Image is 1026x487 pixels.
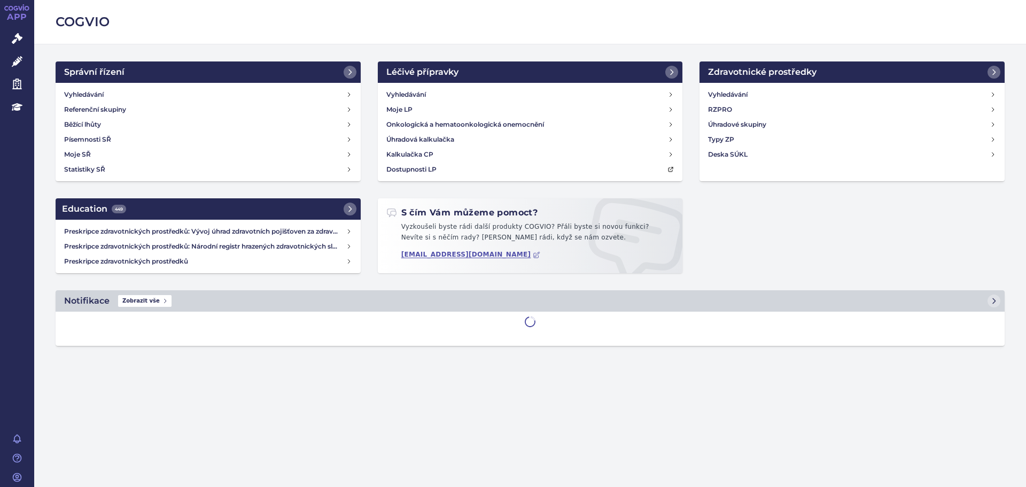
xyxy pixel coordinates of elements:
[60,132,356,147] a: Písemnosti SŘ
[56,290,1005,312] a: NotifikaceZobrazit vše
[386,222,674,247] p: Vyzkoušeli byste rádi další produkty COGVIO? Přáli byste si novou funkci? Nevíte si s něčím rady?...
[56,198,361,220] a: Education449
[708,134,734,145] h4: Typy ZP
[60,254,356,269] a: Preskripce zdravotnických prostředků
[118,295,172,307] span: Zobrazit vše
[708,149,748,160] h4: Deska SÚKL
[64,149,91,160] h4: Moje SŘ
[60,102,356,117] a: Referenční skupiny
[64,66,125,79] h2: Správní řízení
[386,66,458,79] h2: Léčivé přípravky
[386,119,544,130] h4: Onkologická a hematoonkologická onemocnění
[708,66,817,79] h2: Zdravotnické prostředky
[386,104,413,115] h4: Moje LP
[64,119,101,130] h4: Běžící lhůty
[60,147,356,162] a: Moje SŘ
[112,205,126,213] span: 449
[708,89,748,100] h4: Vyhledávání
[64,226,346,237] h4: Preskripce zdravotnických prostředků: Vývoj úhrad zdravotních pojišťoven za zdravotnické prostředky
[64,104,126,115] h4: Referenční skupiny
[382,162,679,177] a: Dostupnosti LP
[386,134,454,145] h4: Úhradová kalkulačka
[56,61,361,83] a: Správní řízení
[64,134,111,145] h4: Písemnosti SŘ
[382,147,679,162] a: Kalkulačka CP
[401,251,541,259] a: [EMAIL_ADDRESS][DOMAIN_NAME]
[60,87,356,102] a: Vyhledávání
[60,239,356,254] a: Preskripce zdravotnických prostředků: Národní registr hrazených zdravotnických služeb (NRHZS)
[386,89,426,100] h4: Vyhledávání
[699,61,1005,83] a: Zdravotnické prostředky
[708,104,732,115] h4: RZPRO
[60,162,356,177] a: Statistiky SŘ
[60,224,356,239] a: Preskripce zdravotnických prostředků: Vývoj úhrad zdravotních pojišťoven za zdravotnické prostředky
[60,117,356,132] a: Běžící lhůty
[64,89,104,100] h4: Vyhledávání
[708,119,766,130] h4: Úhradové skupiny
[704,147,1000,162] a: Deska SÚKL
[378,61,683,83] a: Léčivé přípravky
[382,87,679,102] a: Vyhledávání
[386,164,437,175] h4: Dostupnosti LP
[64,295,110,307] h2: Notifikace
[704,87,1000,102] a: Vyhledávání
[386,149,433,160] h4: Kalkulačka CP
[704,117,1000,132] a: Úhradové skupiny
[704,132,1000,147] a: Typy ZP
[704,102,1000,117] a: RZPRO
[64,256,346,267] h4: Preskripce zdravotnických prostředků
[62,203,126,215] h2: Education
[382,117,679,132] a: Onkologická a hematoonkologická onemocnění
[382,132,679,147] a: Úhradová kalkulačka
[382,102,679,117] a: Moje LP
[386,207,538,219] h2: S čím Vám můžeme pomoct?
[64,164,105,175] h4: Statistiky SŘ
[64,241,346,252] h4: Preskripce zdravotnických prostředků: Národní registr hrazených zdravotnických služeb (NRHZS)
[56,13,1005,31] h2: COGVIO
